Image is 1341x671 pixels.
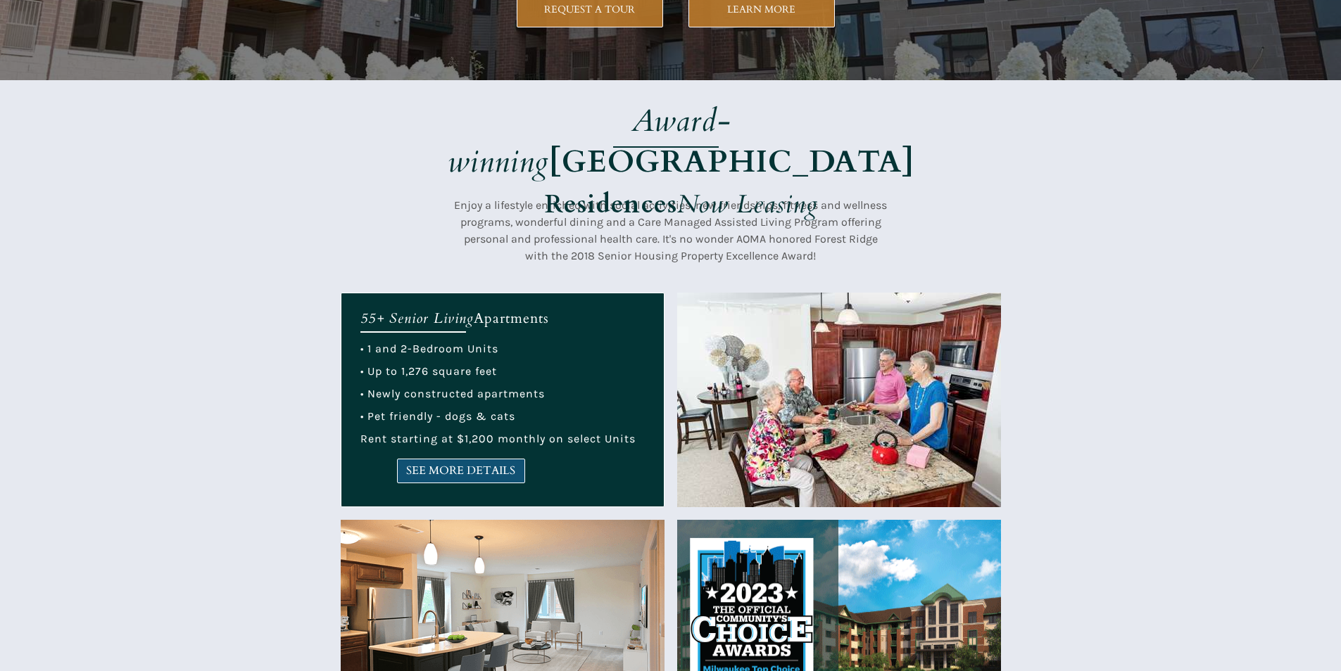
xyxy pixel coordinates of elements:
[474,309,549,328] span: Apartments
[360,309,474,328] em: 55+ Senior Living
[360,432,636,445] span: Rent starting at $1,200 monthly on select Units
[517,4,662,15] span: REQUEST A TOUR
[689,4,834,15] span: LEARN MORE
[360,387,545,400] span: • Newly constructed apartments
[397,459,525,483] a: SEE MORE DETAILS
[545,187,677,222] strong: Residences
[448,100,731,183] em: Award-winning
[677,187,818,222] em: Now Leasing
[398,464,524,478] span: SEE MORE DETAILS
[360,409,515,423] span: • Pet friendly - dogs & cats
[360,364,497,378] span: • Up to 1,276 square feet
[549,141,914,183] strong: [GEOGRAPHIC_DATA]
[360,342,498,355] span: • 1 and 2-Bedroom Units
